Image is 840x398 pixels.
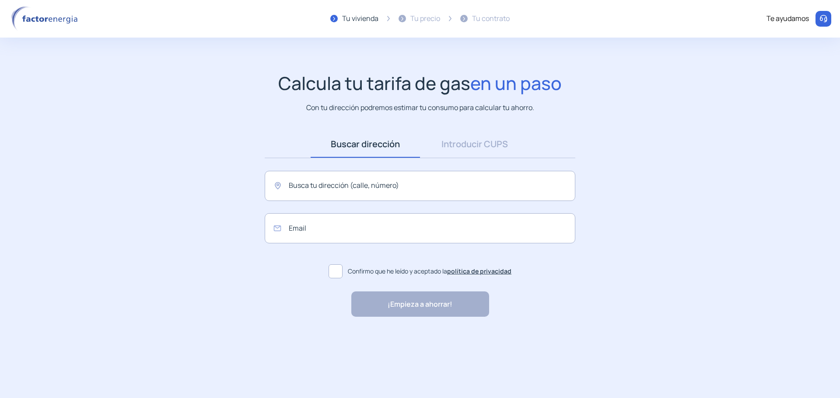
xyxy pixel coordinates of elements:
[9,6,83,31] img: logo factor
[278,73,562,94] h1: Calcula tu tarifa de gas
[348,266,511,276] span: Confirmo que he leído y aceptado la
[306,102,534,113] p: Con tu dirección podremos estimar tu consumo para calcular tu ahorro.
[410,13,440,24] div: Tu precio
[447,267,511,275] a: política de privacidad
[819,14,828,23] img: llamar
[470,71,562,95] span: en un paso
[311,131,420,158] a: Buscar dirección
[342,13,378,24] div: Tu vivienda
[766,13,809,24] div: Te ayudamos
[420,131,529,158] a: Introducir CUPS
[472,13,510,24] div: Tu contrato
